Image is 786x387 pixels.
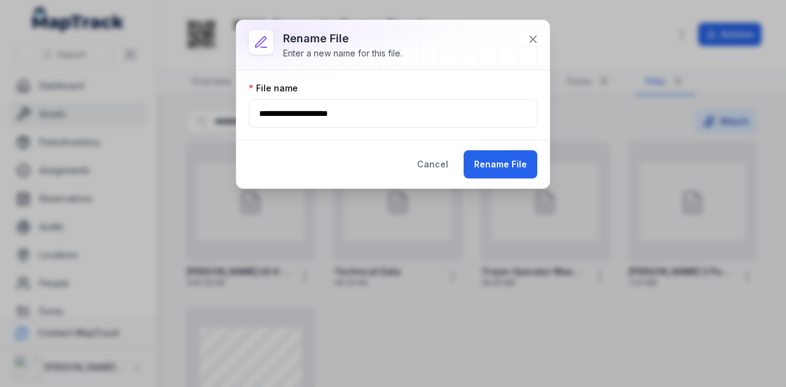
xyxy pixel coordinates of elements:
button: Rename File [464,150,537,178]
div: Enter a new name for this file. [283,47,402,59]
h3: Rename file [283,30,402,47]
input: :rhm:-form-item-label [249,99,537,128]
button: Cancel [407,150,459,178]
label: File name [249,82,298,94]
